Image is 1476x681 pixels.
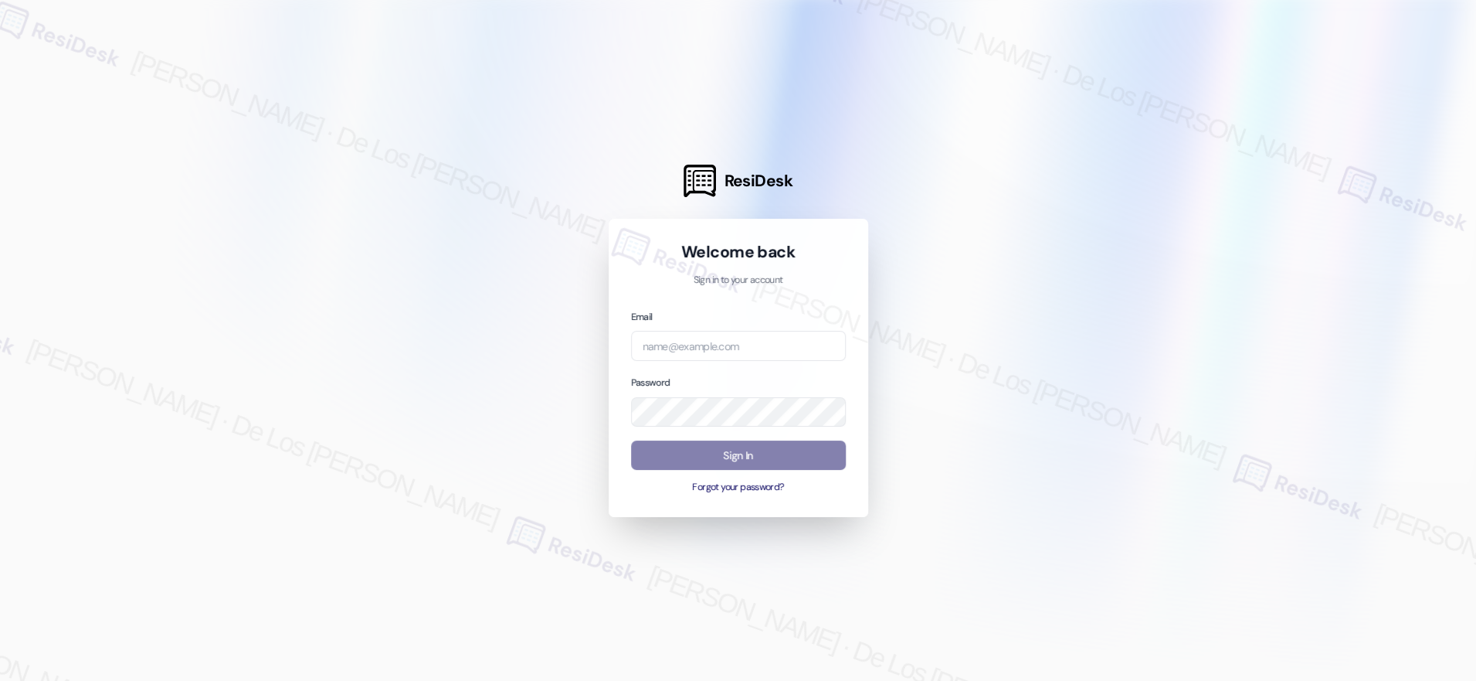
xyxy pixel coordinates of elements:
[631,481,846,495] button: Forgot your password?
[631,441,846,471] button: Sign In
[631,331,846,361] input: name@example.com
[631,274,846,288] p: Sign in to your account
[724,170,792,192] span: ResiDesk
[631,311,653,323] label: Email
[631,241,846,263] h1: Welcome back
[684,165,716,197] img: ResiDesk Logo
[631,376,670,389] label: Password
